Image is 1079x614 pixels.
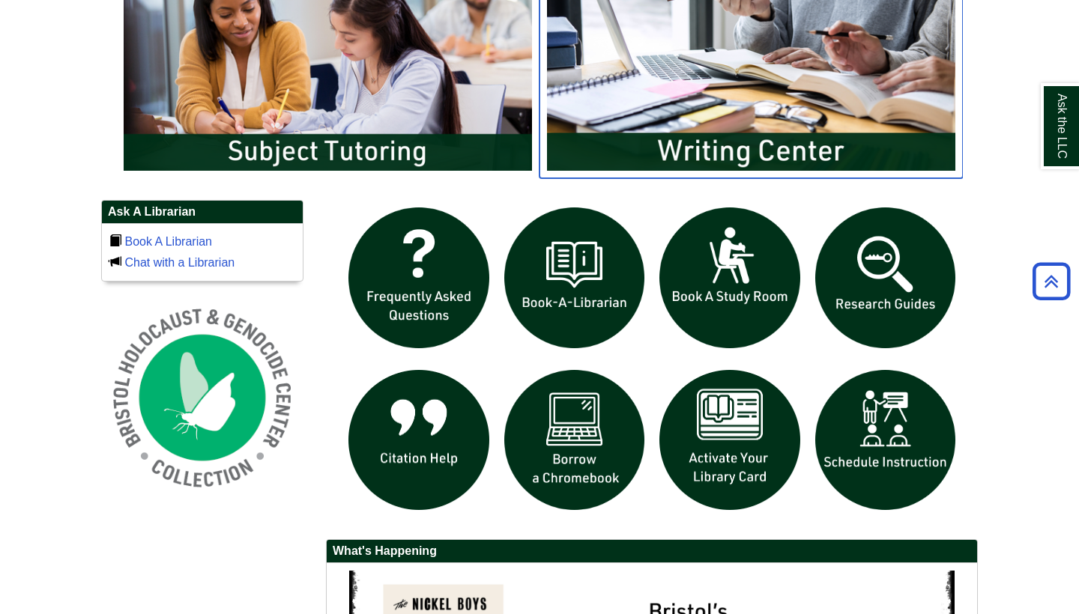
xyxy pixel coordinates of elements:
[497,200,653,356] img: Book a Librarian icon links to book a librarian web page
[497,362,653,518] img: Borrow a chromebook icon links to the borrow a chromebook web page
[124,235,212,248] a: Book A Librarian
[808,362,964,518] img: For faculty. Schedule Library Instruction icon links to form.
[652,200,808,356] img: book a study room icon links to book a study room web page
[1027,271,1075,291] a: Back to Top
[341,200,497,356] img: frequently asked questions
[341,362,497,518] img: citation help icon links to citation help guide page
[101,297,303,499] img: Holocaust and Genocide Collection
[652,362,808,518] img: activate Library Card icon links to form to activate student ID into library card
[124,256,235,269] a: Chat with a Librarian
[102,201,303,224] h2: Ask A Librarian
[341,200,963,524] div: slideshow
[327,540,977,563] h2: What's Happening
[808,200,964,356] img: Research Guides icon links to research guides web page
